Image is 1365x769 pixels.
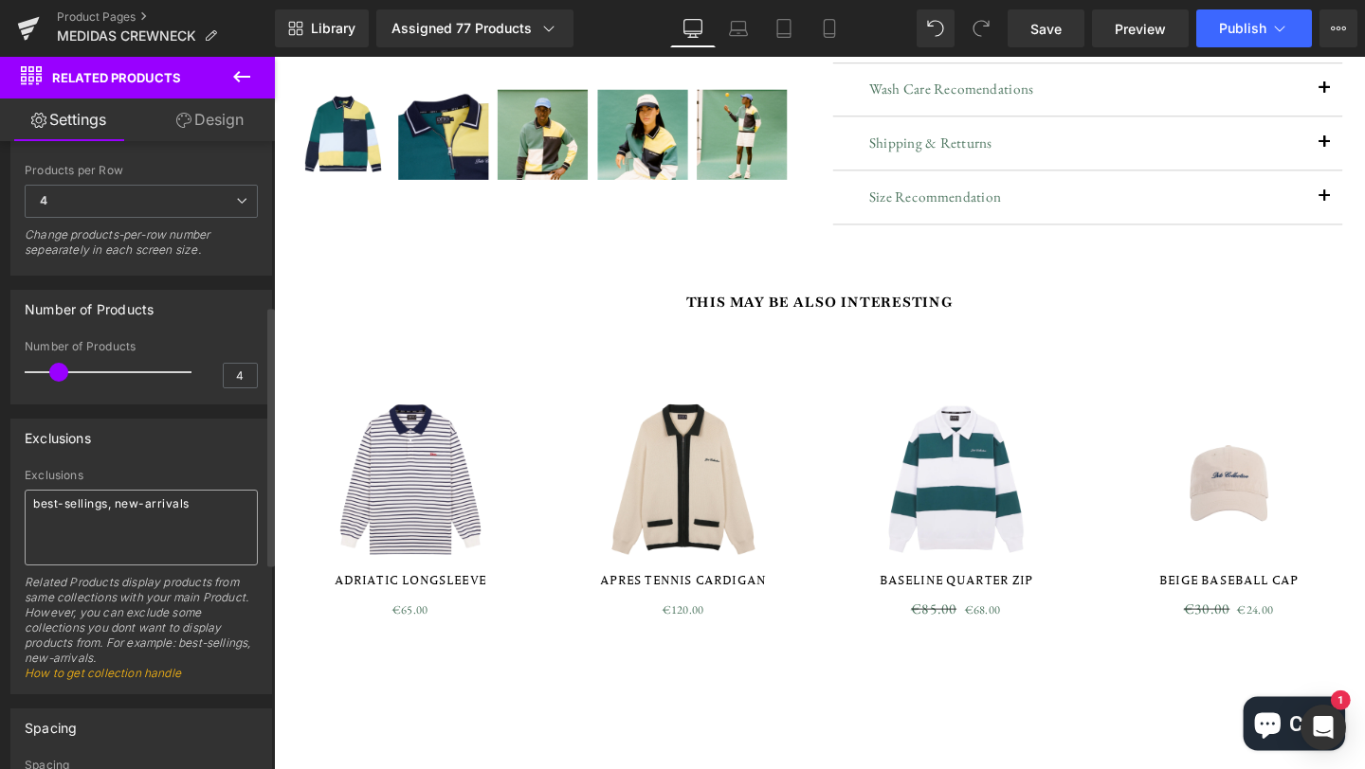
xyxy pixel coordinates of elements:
a: COLOR BLOCK QUARTER ZIP [235,35,336,135]
img: BASELINE QUARTER ZIP [619,347,815,543]
div: Open Intercom Messenger [1301,705,1346,750]
span: Save [1030,19,1062,39]
div: Related Products display products from same collections with your main Product. However, you can ... [25,575,258,693]
img: ADRIATIC LONGSLEEVE [45,347,242,543]
a: Tablet [761,9,807,47]
a: COLOR BLOCK QUARTER ZIP [445,35,545,135]
span: €120.00 [409,571,452,593]
a: BASELINE QUARTER ZIP [636,544,797,560]
p: Size Recommendation [626,134,1085,162]
img: COLOR BLOCK QUARTER ZIP [26,35,120,130]
span: Library [311,20,355,37]
a: APRES TENNIS CARDIGAN [343,544,518,560]
span: €24.00 [1013,571,1051,593]
span: Related Products [52,70,181,85]
a: BEIGE BASEBALL CAP [931,544,1077,560]
span: €30.00 [956,571,1005,591]
button: Publish [1196,9,1312,47]
p: Shipping & Retturns [626,78,1085,105]
b: 4 [40,193,47,207]
b: THIS MAY BE ALSO INTERESTING [433,249,714,267]
p: Wash Care Recomendations [626,22,1085,49]
a: Laptop [716,9,761,47]
a: Desktop [670,9,716,47]
a: COLOR BLOCK QUARTER ZIP [131,35,231,135]
div: Number of Products [25,291,154,317]
div: Spacing [25,709,77,736]
a: ADRIATIC LONGSLEEVE [64,544,223,560]
img: COLOR BLOCK QUARTER ZIP [131,35,226,130]
div: Exclusions [25,469,258,482]
a: Product Pages [57,9,275,25]
inbox-online-store-chat: Chat de la tienda online Shopify [1013,672,1132,734]
span: Preview [1115,19,1166,39]
a: Preview [1092,9,1189,47]
div: Change products-per-row number sepearately in each screen size. [25,227,258,270]
img: BEIGE BASEBALL CAP [906,347,1102,543]
img: APRES TENNIS CARDIGAN [333,347,529,543]
img: COLOR BLOCK QUARTER ZIP [340,35,435,130]
div: Number of Products [25,340,258,353]
div: Assigned 77 Products [391,19,558,38]
a: Mobile [807,9,852,47]
a: How to get collection handle [25,666,181,680]
button: Undo [917,9,955,47]
span: €85.00 [670,571,719,591]
img: COLOR BLOCK QUARTER ZIP [235,35,330,130]
div: Products per Row [25,164,258,177]
img: COLOR BLOCK QUARTER ZIP [445,35,539,130]
span: €68.00 [726,571,764,593]
a: Design [141,98,279,141]
span: Publish [1219,21,1266,36]
span: €65.00 [124,571,162,593]
button: Redo [962,9,1000,47]
a: COLOR BLOCK QUARTER ZIP [26,35,126,135]
span: MEDIDAS CREWNECK [57,28,196,44]
button: More [1319,9,1357,47]
a: New Library [275,9,369,47]
a: COLOR BLOCK QUARTER ZIP [340,35,441,135]
div: Exclusions [25,420,91,446]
